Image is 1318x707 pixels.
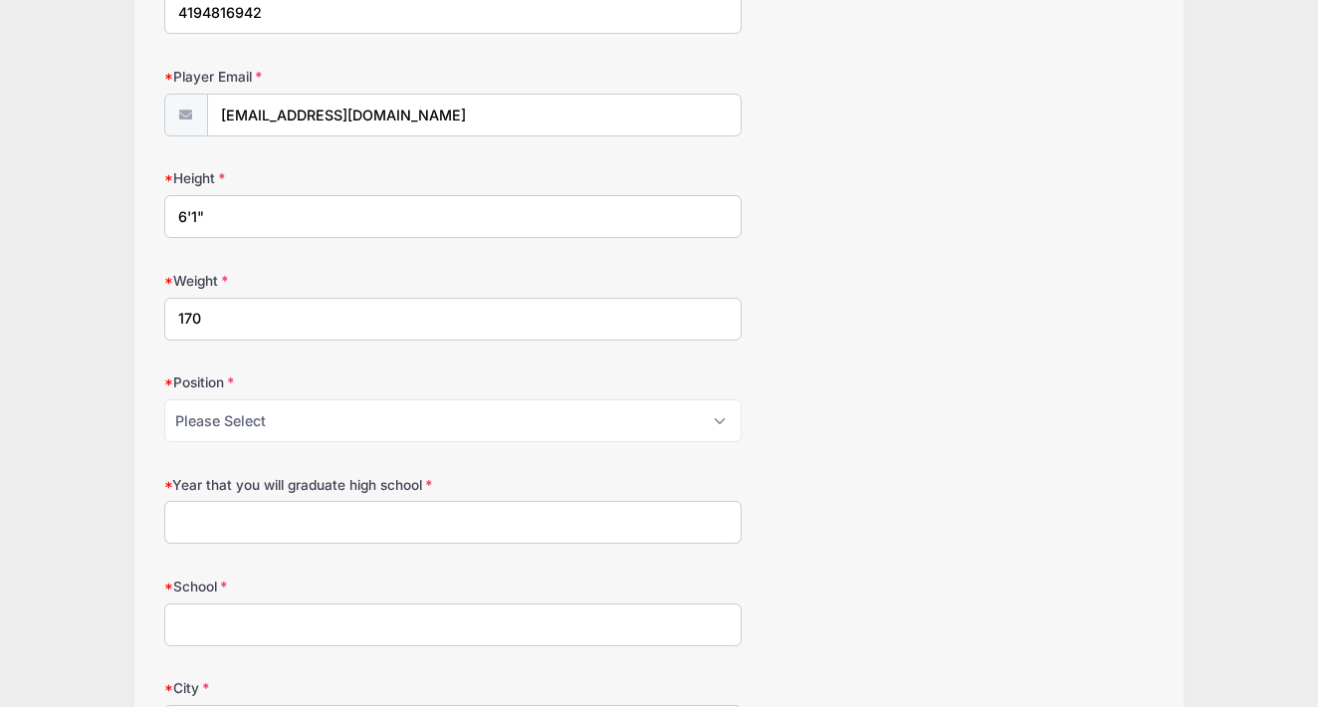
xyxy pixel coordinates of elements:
label: Weight [164,271,495,291]
label: Height [164,168,495,188]
label: Position [164,372,495,392]
label: Year that you will graduate high school [164,475,495,495]
input: email@email.com [207,94,742,136]
label: Player Email [164,67,495,87]
label: City [164,678,495,698]
label: School [164,577,495,596]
